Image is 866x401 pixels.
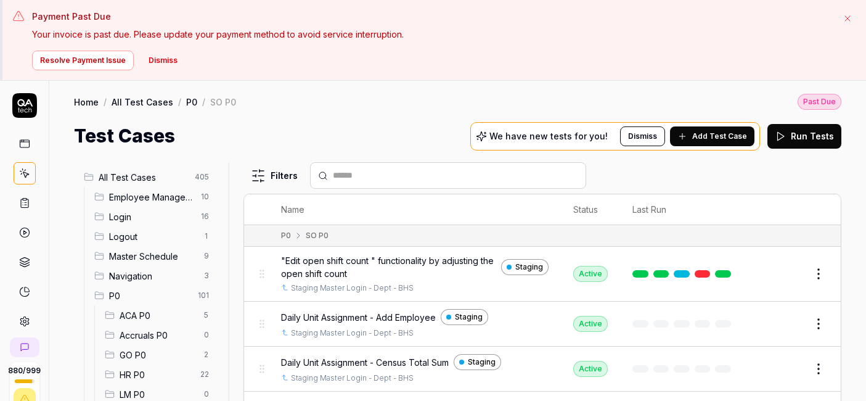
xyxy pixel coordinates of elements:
[244,247,841,302] tr: "Edit open shift count " functionality by adjusting the open shift countStagingStaging Master Log...
[104,96,107,108] div: /
[120,349,197,362] span: GO P0
[489,132,608,141] p: We have new tests for you!
[109,191,194,204] span: Employee Management
[620,126,665,146] button: Dismiss
[199,347,214,362] span: 2
[195,367,214,382] span: 22
[291,283,414,294] a: Staging Master Login - Dept - BHS
[441,309,488,325] a: Staging
[455,312,483,323] span: Staging
[798,94,841,110] div: Past Due
[199,249,214,263] span: 9
[573,266,608,282] div: Active
[561,194,620,225] th: Status
[454,354,501,370] a: Staging
[109,210,194,223] span: Login
[210,96,236,108] div: SO P0
[193,288,214,303] span: 101
[141,51,185,70] button: Dismiss
[109,289,190,302] span: P0
[692,131,747,142] span: Add Test Case
[306,230,329,241] div: SO P0
[190,170,214,184] span: 405
[202,96,205,108] div: /
[89,187,219,207] div: Drag to reorderEmployee Management10
[620,194,748,225] th: Last Run
[32,28,831,41] p: Your invoice is past due. Please update your payment method to avoid service interruption.
[281,254,496,280] span: "Edit open shift count " functionality by adjusting the open shift count
[269,194,561,225] th: Name
[573,361,608,377] div: Active
[32,10,831,23] h3: Payment Past Due
[244,302,841,347] tr: Daily Unit Assignment - Add EmployeeStagingStaging Master Login - Dept - BHSActive
[100,325,219,345] div: Drag to reorderAccruals P00
[112,96,173,108] a: All Test Cases
[74,122,175,150] h1: Test Cases
[109,230,197,243] span: Logout
[89,226,219,246] div: Drag to reorderLogout1
[515,262,543,273] span: Staging
[120,329,197,342] span: Accruals P0
[798,93,841,110] button: Past Due
[178,96,181,108] div: /
[100,365,219,384] div: Drag to reorderHR P022
[468,357,496,368] span: Staging
[199,229,214,244] span: 1
[243,163,305,188] button: Filters
[767,124,841,149] button: Run Tests
[670,126,754,146] button: Add Test Case
[99,171,187,184] span: All Test Cases
[8,367,41,374] span: 880 / 999
[186,96,197,108] a: P0
[281,356,449,369] span: Daily Unit Assignment - Census Total Sum
[10,337,39,357] a: New conversation
[109,270,197,283] span: Navigation
[573,316,608,332] div: Active
[100,305,219,325] div: Drag to reorderACA P05
[120,388,197,401] span: LM P0
[120,368,193,381] span: HR P0
[244,347,841,392] tr: Daily Unit Assignment - Census Total SumStagingStaging Master Login - Dept - BHSActive
[199,308,214,323] span: 5
[89,246,219,266] div: Drag to reorderMaster Schedule9
[199,268,214,283] span: 3
[291,328,414,339] a: Staging Master Login - Dept - BHS
[100,345,219,365] div: Drag to reorderGO P02
[74,96,99,108] a: Home
[196,189,214,204] span: 10
[89,266,219,286] div: Drag to reorderNavigation3
[109,250,197,263] span: Master Schedule
[501,259,549,275] a: Staging
[196,209,214,224] span: 16
[199,328,214,342] span: 0
[281,311,436,324] span: Daily Unit Assignment - Add Employee
[291,373,414,384] a: Staging Master Login - Dept - BHS
[89,286,219,305] div: Drag to reorderP0101
[32,51,134,70] button: Resolve Payment Issue
[281,230,291,241] div: P0
[89,207,219,226] div: Drag to reorderLogin16
[120,309,197,322] span: ACA P0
